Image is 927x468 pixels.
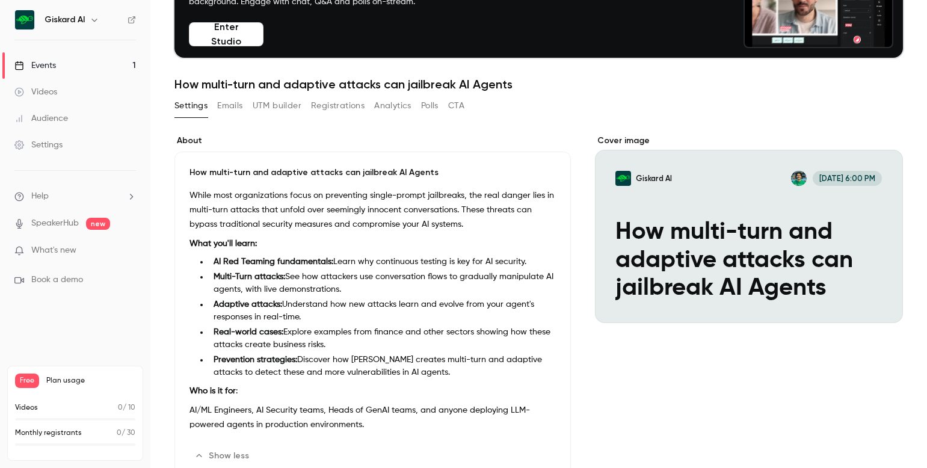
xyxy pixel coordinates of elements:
[214,328,283,336] strong: Real-world cases:
[174,135,571,147] label: About
[189,403,556,432] p: AI/ML Engineers, AI Security teams, Heads of GenAI teams, and anyone deploying LLM-powered agents...
[15,10,34,29] img: Giskard AI
[31,190,49,203] span: Help
[214,257,333,266] strong: AI Red Teaming fundamentals:
[122,245,136,256] iframe: Noticeable Trigger
[189,167,556,179] p: How multi-turn and adaptive attacks can jailbreak AI Agents
[14,112,68,125] div: Audience
[14,139,63,151] div: Settings
[217,96,242,115] button: Emails
[14,60,56,72] div: Events
[253,96,301,115] button: UTM builder
[117,430,122,437] span: 0
[595,135,903,323] section: Cover image
[189,239,257,248] strong: What you'll learn:
[189,22,263,46] button: Enter Studio
[117,428,135,439] p: / 30
[209,298,556,324] li: Understand how new attacks learn and evolve from your agent's responses in real-time.
[15,374,39,388] span: Free
[118,404,123,411] span: 0
[31,217,79,230] a: SpeakerHub
[118,402,135,413] p: / 10
[14,86,57,98] div: Videos
[448,96,464,115] button: CTA
[31,244,76,257] span: What's new
[214,356,297,364] strong: Prevention strategies:
[46,376,135,386] span: Plan usage
[421,96,439,115] button: Polls
[45,14,85,26] h6: Giskard AI
[209,326,556,351] li: Explore examples from finance and other sectors showing how these attacks create business risks.
[209,354,556,379] li: Discover how [PERSON_NAME] creates multi-turn and adaptive attacks to detect these and more vulne...
[209,271,556,296] li: See how attackers use conversation flows to gradually manipulate AI agents, with live demonstrati...
[174,96,208,115] button: Settings
[189,387,236,395] strong: Who is it for
[214,272,285,281] strong: Multi-Turn attacks:
[595,135,903,147] label: Cover image
[189,188,556,232] p: While most organizations focus on preventing single-prompt jailbreaks, the real danger lies in mu...
[311,96,365,115] button: Registrations
[374,96,411,115] button: Analytics
[209,256,556,268] li: Learn why continuous testing is key for AI security.
[86,218,110,230] span: new
[174,77,903,91] h1: How multi-turn and adaptive attacks can jailbreak AI Agents
[189,446,256,466] button: Show less
[15,428,82,439] p: Monthly registrants
[31,274,83,286] span: Book a demo
[189,384,556,398] p: :
[214,300,282,309] strong: Adaptive attacks:
[15,402,38,413] p: Videos
[14,190,136,203] li: help-dropdown-opener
